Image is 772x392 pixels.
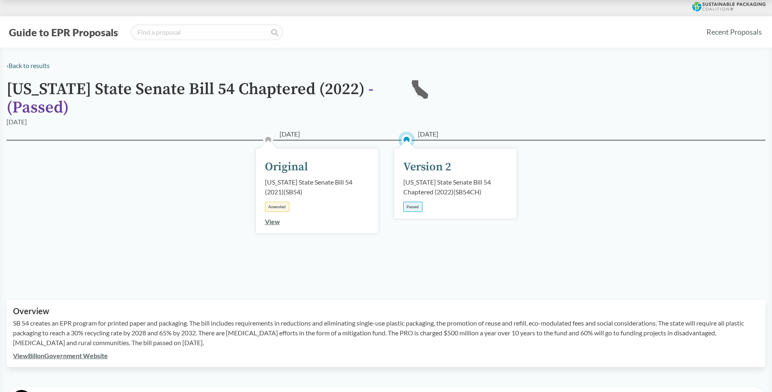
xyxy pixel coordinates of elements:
[7,117,27,127] div: [DATE]
[265,202,289,212] div: Amended
[403,202,422,212] div: Passed
[13,306,759,316] h2: Overview
[265,218,280,225] a: View
[7,80,397,117] h1: [US_STATE] State Senate Bill 54 Chaptered (2022)
[7,62,50,69] a: ‹Back to results
[418,129,438,139] span: [DATE]
[7,26,120,39] button: Guide to EPR Proposals
[403,159,451,176] div: Version 2
[280,129,300,139] span: [DATE]
[265,159,308,176] div: Original
[403,177,507,197] div: [US_STATE] State Senate Bill 54 Chaptered (2022) ( SB54CH )
[13,352,108,359] a: ViewBillonGovernment Website
[131,24,283,40] input: Find a proposal
[13,318,759,348] p: SB 54 creates an EPR program for printed paper and packaging. The bill includes requirements in r...
[7,79,374,118] span: - ( Passed )
[265,177,369,197] div: [US_STATE] State Senate Bill 54 (2021) ( SB54 )
[703,23,765,41] a: Recent Proposals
